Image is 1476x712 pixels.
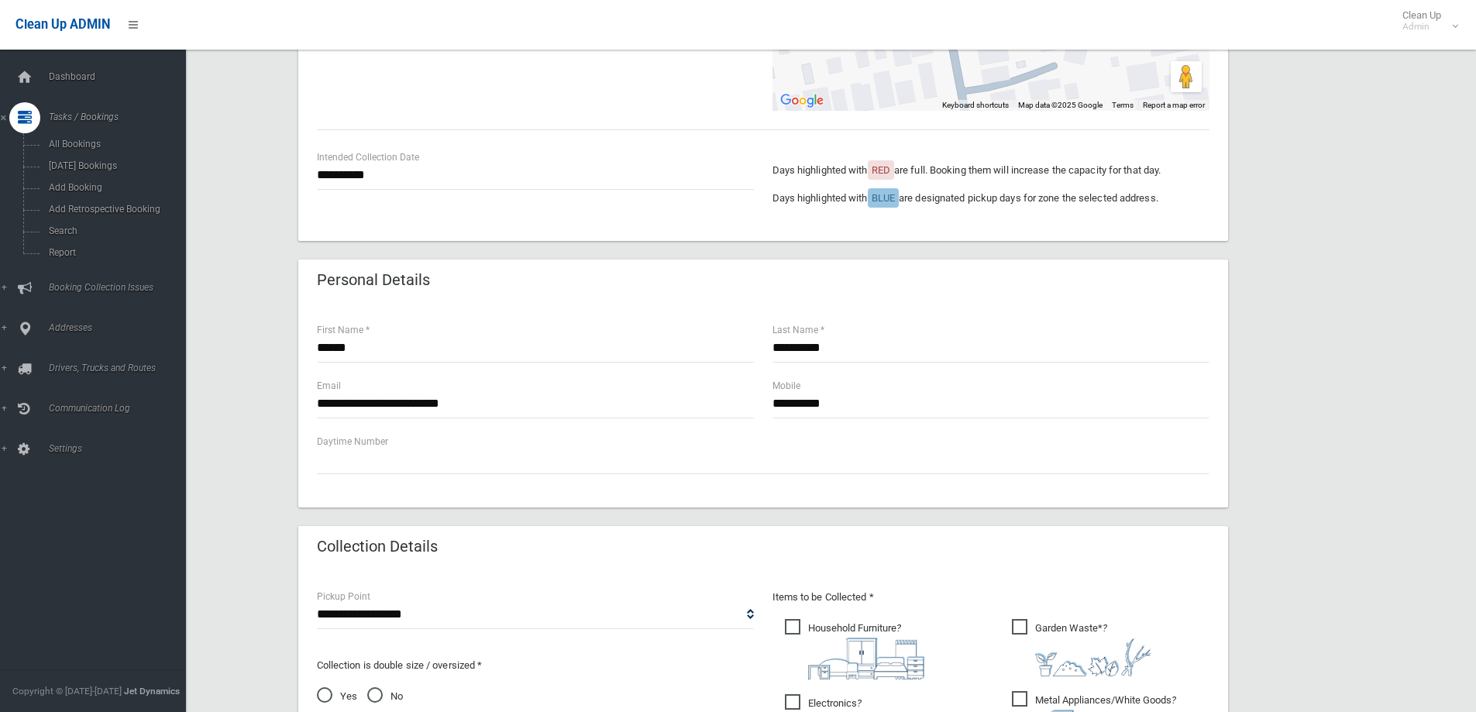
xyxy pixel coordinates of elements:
[808,638,924,679] img: aa9efdbe659d29b613fca23ba79d85cb.png
[1012,619,1151,676] span: Garden Waste*
[44,160,184,171] span: [DATE] Bookings
[44,363,198,373] span: Drivers, Trucks and Routes
[44,139,184,150] span: All Bookings
[44,71,198,82] span: Dashboard
[1035,638,1151,676] img: 4fd8a5c772b2c999c83690221e5242e0.png
[44,282,198,293] span: Booking Collection Issues
[15,17,110,32] span: Clean Up ADMIN
[44,403,198,414] span: Communication Log
[776,91,827,111] a: Open this area in Google Maps (opens a new window)
[298,265,449,295] header: Personal Details
[772,588,1209,607] p: Items to be Collected *
[317,656,754,675] p: Collection is double size / oversized *
[44,247,184,258] span: Report
[44,225,184,236] span: Search
[367,687,403,706] span: No
[1395,9,1457,33] span: Clean Up
[124,686,180,697] strong: Jet Dynamics
[317,687,357,706] span: Yes
[44,204,184,215] span: Add Retrospective Booking
[1018,101,1103,109] span: Map data ©2025 Google
[872,164,890,176] span: RED
[1402,21,1441,33] small: Admin
[1112,101,1134,109] a: Terms (opens in new tab)
[1171,61,1202,92] button: Drag Pegman onto the map to open Street View
[942,100,1009,111] button: Keyboard shortcuts
[776,91,827,111] img: Google
[808,622,924,679] i: ?
[44,112,198,122] span: Tasks / Bookings
[1035,622,1151,676] i: ?
[44,182,184,193] span: Add Booking
[772,189,1209,208] p: Days highlighted with are designated pickup days for zone the selected address.
[872,192,895,204] span: BLUE
[298,531,456,562] header: Collection Details
[44,322,198,333] span: Addresses
[12,686,122,697] span: Copyright © [DATE]-[DATE]
[772,161,1209,180] p: Days highlighted with are full. Booking them will increase the capacity for that day.
[785,619,924,679] span: Household Furniture
[44,443,198,454] span: Settings
[1143,101,1205,109] a: Report a map error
